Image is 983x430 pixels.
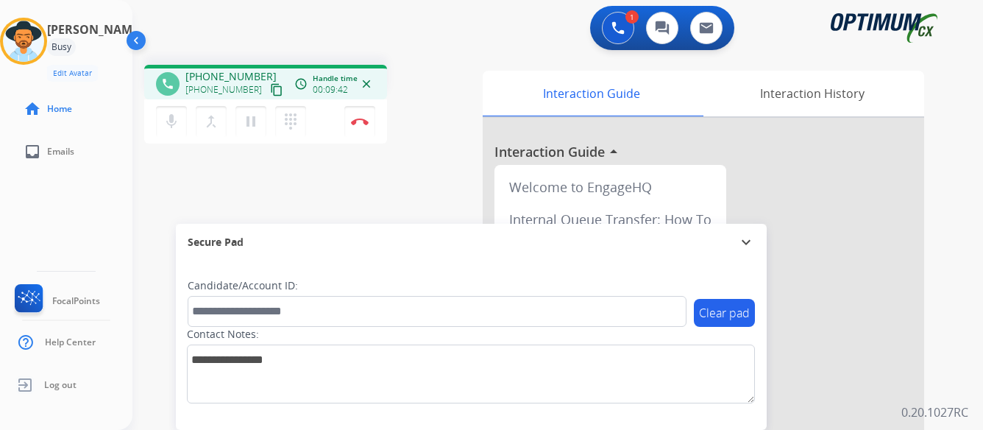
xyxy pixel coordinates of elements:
[47,65,98,82] button: Edit Avatar
[187,327,259,342] label: Contact Notes:
[282,113,299,130] mat-icon: dialpad
[45,336,96,348] span: Help Center
[625,10,639,24] div: 1
[188,235,244,250] span: Secure Pad
[737,233,755,251] mat-icon: expand_more
[185,84,262,96] span: [PHONE_NUMBER]
[700,71,924,116] div: Interaction History
[360,77,373,91] mat-icon: close
[294,77,308,91] mat-icon: access_time
[24,143,41,161] mat-icon: inbox
[185,69,277,84] span: [PHONE_NUMBER]
[47,146,74,158] span: Emails
[901,403,968,421] p: 0.20.1027RC
[24,100,41,118] mat-icon: home
[163,113,180,130] mat-icon: mic
[161,77,174,91] mat-icon: phone
[500,203,720,236] div: Internal Queue Transfer: How To
[270,83,283,96] mat-icon: content_copy
[188,278,298,293] label: Candidate/Account ID:
[47,21,143,38] h3: [PERSON_NAME]
[313,73,358,84] span: Handle time
[47,38,76,56] div: Busy
[3,21,44,62] img: avatar
[52,295,100,307] span: FocalPoints
[500,171,720,203] div: Welcome to EngageHQ
[242,113,260,130] mat-icon: pause
[313,84,348,96] span: 00:09:42
[694,299,755,327] button: Clear pad
[47,103,72,115] span: Home
[202,113,220,130] mat-icon: merge_type
[44,379,77,391] span: Log out
[12,284,100,318] a: FocalPoints
[483,71,700,116] div: Interaction Guide
[351,118,369,125] img: control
